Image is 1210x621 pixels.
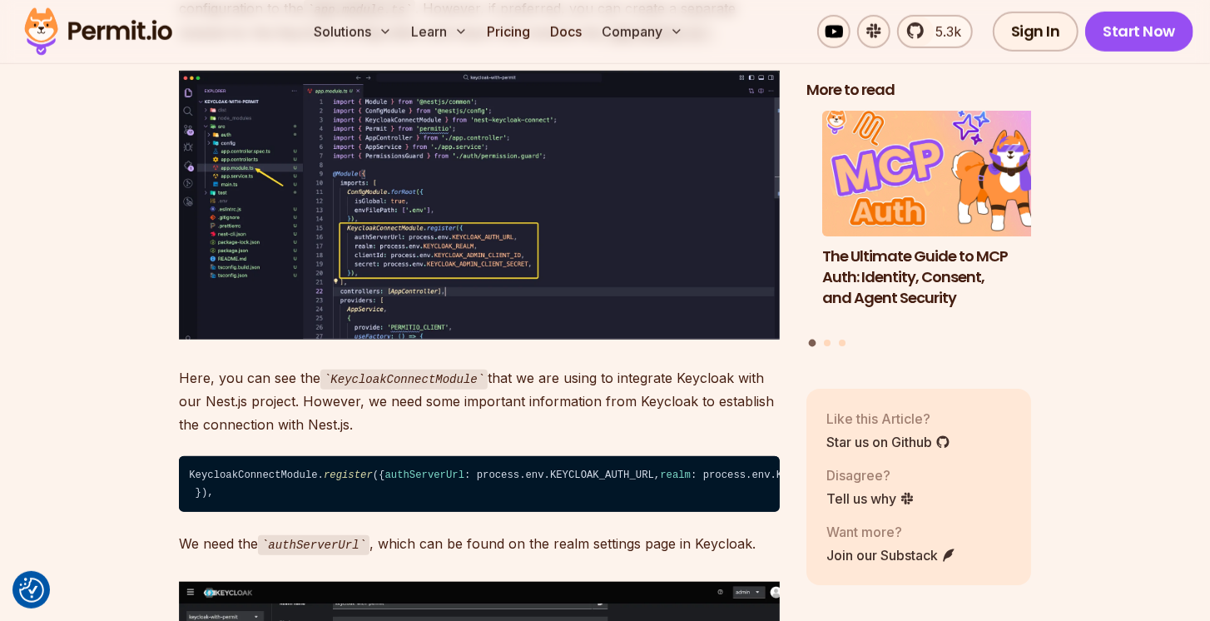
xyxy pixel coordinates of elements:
[806,111,1031,350] div: Posts
[806,80,1031,101] h2: More to read
[308,15,399,48] button: Solutions
[822,111,1047,237] img: The Ultimate Guide to MCP Auth: Identity, Consent, and Agent Security
[826,432,950,452] a: Star us on Github
[839,340,846,346] button: Go to slide 3
[179,456,780,512] code: KeycloakConnectModule. ({ : process.env.KEYCLOAK_AUTH_URL, : process.env.KEYCLOAK_REALM, : proces...
[826,465,915,485] p: Disagree?
[258,535,369,555] code: authServerUrl
[822,111,1047,330] li: 1 of 3
[385,469,465,481] span: authServerUrl
[1085,12,1194,52] a: Start Now
[17,3,180,60] img: Permit logo
[826,409,950,429] p: Like this Article?
[596,15,690,48] button: Company
[660,469,691,481] span: realm
[993,12,1079,52] a: Sign In
[481,15,538,48] a: Pricing
[19,578,44,603] button: Consent Preferences
[897,15,973,48] a: 5.3k
[179,532,780,556] p: We need the , which can be found on the realm settings page in Keycloak.
[324,469,373,481] span: register
[824,340,831,346] button: Go to slide 2
[826,522,956,542] p: Want more?
[822,111,1047,330] a: The Ultimate Guide to MCP Auth: Identity, Consent, and Agent SecurityThe Ultimate Guide to MCP Au...
[320,370,488,390] code: KeycloakConnectModule
[19,578,44,603] img: Revisit consent button
[826,489,915,509] a: Tell us why
[925,22,961,42] span: 5.3k
[179,366,780,437] p: Here, you can see the that we are using to integrate Keycloak with our Nest.js project. However, ...
[826,545,956,565] a: Join our Substack
[405,15,474,48] button: Learn
[809,340,816,347] button: Go to slide 1
[544,15,589,48] a: Docs
[179,71,780,340] img: image.png
[822,246,1047,308] h3: The Ultimate Guide to MCP Auth: Identity, Consent, and Agent Security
